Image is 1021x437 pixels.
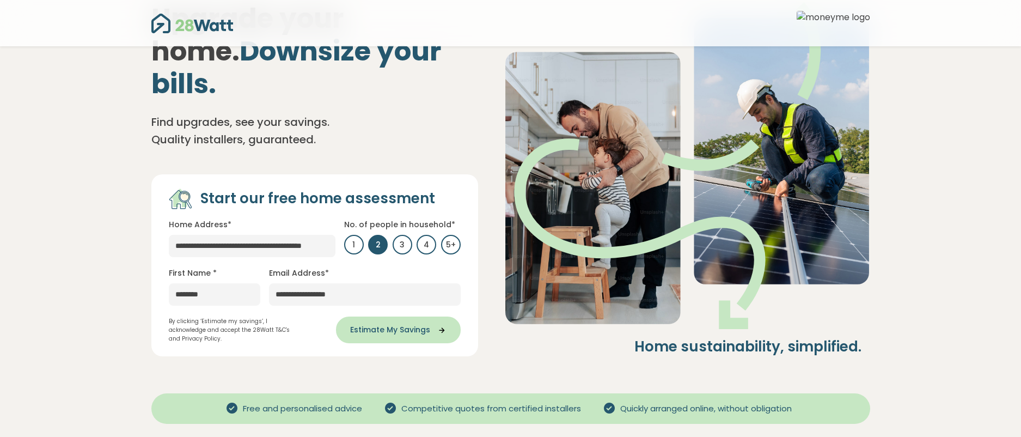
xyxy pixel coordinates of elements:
[151,113,369,148] p: Find upgrades, see your savings. Quality installers, guaranteed.
[169,219,231,230] label: Home Address*
[169,317,301,343] p: By clicking ‘Estimate my savings’, I acknowledge and accept the 28Watt T&C's and Privacy Policy.
[397,403,585,415] span: Competitive quotes from certified installers
[616,403,796,415] span: Quickly arranged online, without obligation
[151,2,478,100] h1: Upgrade your home.
[151,32,442,103] span: Downsize your bills.
[269,268,329,279] label: Email Address*
[441,235,461,254] label: 5+
[239,403,366,415] span: Free and personalised advice
[797,11,870,35] img: moneyme logo
[169,268,217,279] label: First Name *
[393,235,412,254] label: 3
[200,190,435,208] h4: Start our free home assessment
[350,324,430,336] span: Estimate My Savings
[344,235,364,254] label: 1
[336,317,461,343] button: Estimate My Savings
[504,338,861,356] h4: Home sustainability, simplified.
[151,13,233,34] img: 28Watt logo
[368,235,388,254] label: 2
[967,385,1021,437] iframe: Chat Widget
[344,219,455,230] label: No. of people in household*
[417,235,436,254] label: 4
